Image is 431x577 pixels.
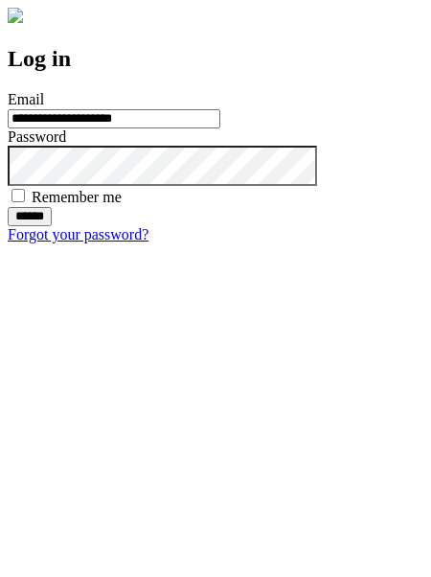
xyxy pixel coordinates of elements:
img: logo-4e3dc11c47720685a147b03b5a06dd966a58ff35d612b21f08c02c0306f2b779.png [8,8,23,23]
a: Forgot your password? [8,226,148,242]
h2: Log in [8,46,423,72]
label: Password [8,128,66,145]
label: Email [8,91,44,107]
label: Remember me [32,189,122,205]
